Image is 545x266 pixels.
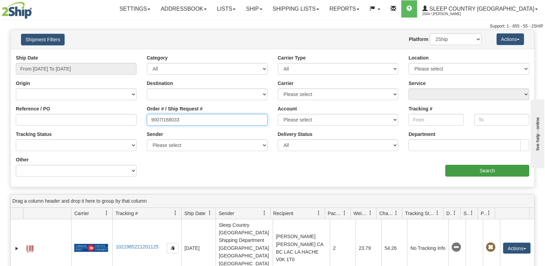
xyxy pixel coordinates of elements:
[503,243,531,254] button: Actions
[2,23,543,29] div: Support: 1 - 855 - 55 - 2SHIP
[13,245,20,252] a: Expand
[328,210,342,217] span: Packages
[408,131,435,138] label: Department
[278,80,294,87] label: Carrier
[483,207,495,219] a: Pickup Status filter column settings
[116,244,159,249] a: 1021985221201125
[212,0,241,18] a: Lists
[408,105,432,112] label: Tracking #
[278,105,297,112] label: Account
[497,33,524,45] button: Actions
[481,210,487,217] span: Pickup Status
[26,242,33,253] a: Label
[278,131,313,138] label: Delivery Status
[147,131,163,138] label: Sender
[184,210,205,217] span: Ship Date
[114,0,155,18] a: Settings
[116,210,138,217] span: Tracking #
[417,0,543,18] a: Sleep Country [GEOGRAPHIC_DATA] 2044 / [PERSON_NAME]
[408,114,464,126] input: From
[486,243,495,252] span: Pickup Not Assigned
[364,207,376,219] a: Weight filter column settings
[5,6,64,11] div: live help - online
[324,0,364,18] a: Reports
[422,11,474,18] span: 2044 / [PERSON_NAME]
[353,210,368,217] span: Weight
[147,105,203,112] label: Order # / Ship Request #
[449,207,460,219] a: Delivery Status filter column settings
[466,207,478,219] a: Shipment Issues filter column settings
[16,80,30,87] label: Origin
[16,54,38,61] label: Ship Date
[268,0,324,18] a: Shipping lists
[445,165,529,177] input: Search
[339,207,350,219] a: Packages filter column settings
[390,207,402,219] a: Charge filter column settings
[16,156,29,163] label: Other
[409,36,428,43] label: Platform
[101,207,112,219] a: Carrier filter column settings
[446,210,452,217] span: Delivery Status
[21,34,65,45] button: Shipment Filters
[16,131,52,138] label: Tracking Status
[170,207,181,219] a: Tracking # filter column settings
[273,210,293,217] span: Recipient
[408,54,428,61] label: Location
[529,98,544,168] iframe: chat widget
[2,2,32,19] img: logo2044.jpg
[408,80,426,87] label: Service
[451,243,461,252] span: No Tracking Info
[74,244,108,252] img: 20 - Canada Post
[155,0,212,18] a: Addressbook
[432,207,443,219] a: Tracking Status filter column settings
[204,207,216,219] a: Ship Date filter column settings
[74,210,89,217] span: Carrier
[147,80,173,87] label: Destination
[11,194,534,208] div: grid grouping header
[219,210,234,217] span: Sender
[259,207,270,219] a: Sender filter column settings
[241,0,267,18] a: Ship
[464,210,469,217] span: Shipment Issues
[147,54,168,61] label: Category
[313,207,325,219] a: Recipient filter column settings
[16,105,50,112] label: Reference / PO
[474,114,529,126] input: To
[405,210,435,217] span: Tracking Status
[167,243,178,253] button: Copy to clipboard
[379,210,394,217] span: Charge
[428,6,534,12] span: Sleep Country [GEOGRAPHIC_DATA]
[278,54,306,61] label: Carrier Type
